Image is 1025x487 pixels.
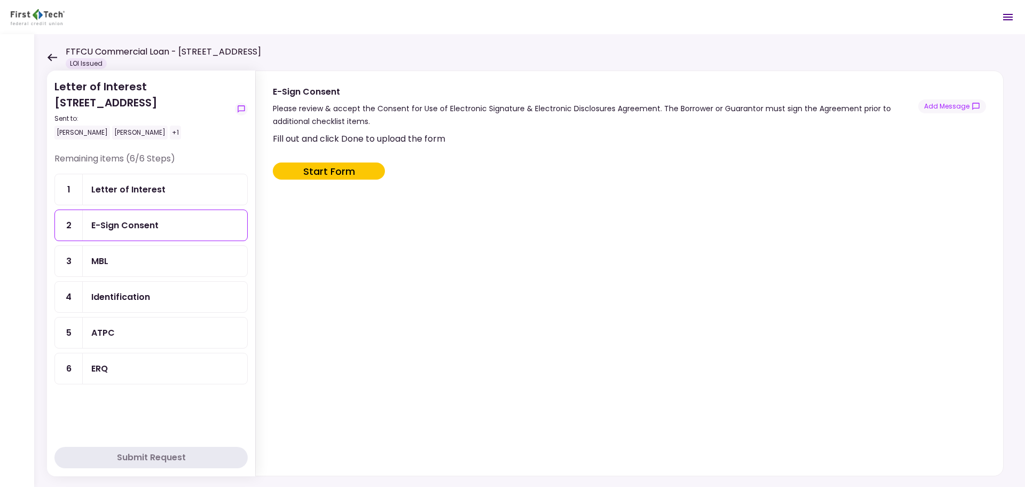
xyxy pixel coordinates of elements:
div: 3 [55,246,83,276]
div: +1 [170,126,181,140]
div: LOI Issued [66,58,107,69]
div: Please review & accept the Consent for Use of Electronic Signature & Electronic Disclosures Agree... [273,102,918,128]
div: ATPC [91,326,115,339]
div: Letter of Interest [91,183,165,196]
div: 2 [55,210,83,241]
a: 6ERQ [54,353,248,384]
div: E-Sign Consent [91,219,159,232]
div: Remaining items (6/6 Steps) [54,152,248,174]
button: Submit Request [54,447,248,468]
div: Letter of Interest [STREET_ADDRESS] [54,79,231,140]
a: 1Letter of Interest [54,174,248,205]
button: Open menu [995,4,1021,30]
a: 3MBL [54,245,248,277]
div: Identification [91,290,150,304]
div: 1 [55,174,83,205]
div: Sent to: [54,114,231,123]
div: MBL [91,254,108,268]
a: 5ATPC [54,317,248,349]
img: Partner icon [11,9,65,25]
div: 6 [55,353,83,384]
a: 2E-Sign Consent [54,210,248,241]
div: 4 [55,282,83,312]
a: 4Identification [54,281,248,313]
div: E-Sign ConsentPlease review & accept the Consent for Use of Electronic Signature & Electronic Dis... [255,71,1004,476]
div: [PERSON_NAME] [112,126,168,140]
button: Start Form [273,163,385,180]
div: E-Sign Consent [273,85,918,98]
div: [PERSON_NAME] [54,126,110,140]
button: show-messages [918,99,986,113]
button: show-messages [235,103,248,115]
h1: FTFCU Commercial Loan - [STREET_ADDRESS] [66,45,261,58]
div: Submit Request [117,451,186,464]
div: 5 [55,318,83,348]
div: ERQ [91,362,108,375]
div: Fill out and click Done to upload the form [273,132,984,145]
